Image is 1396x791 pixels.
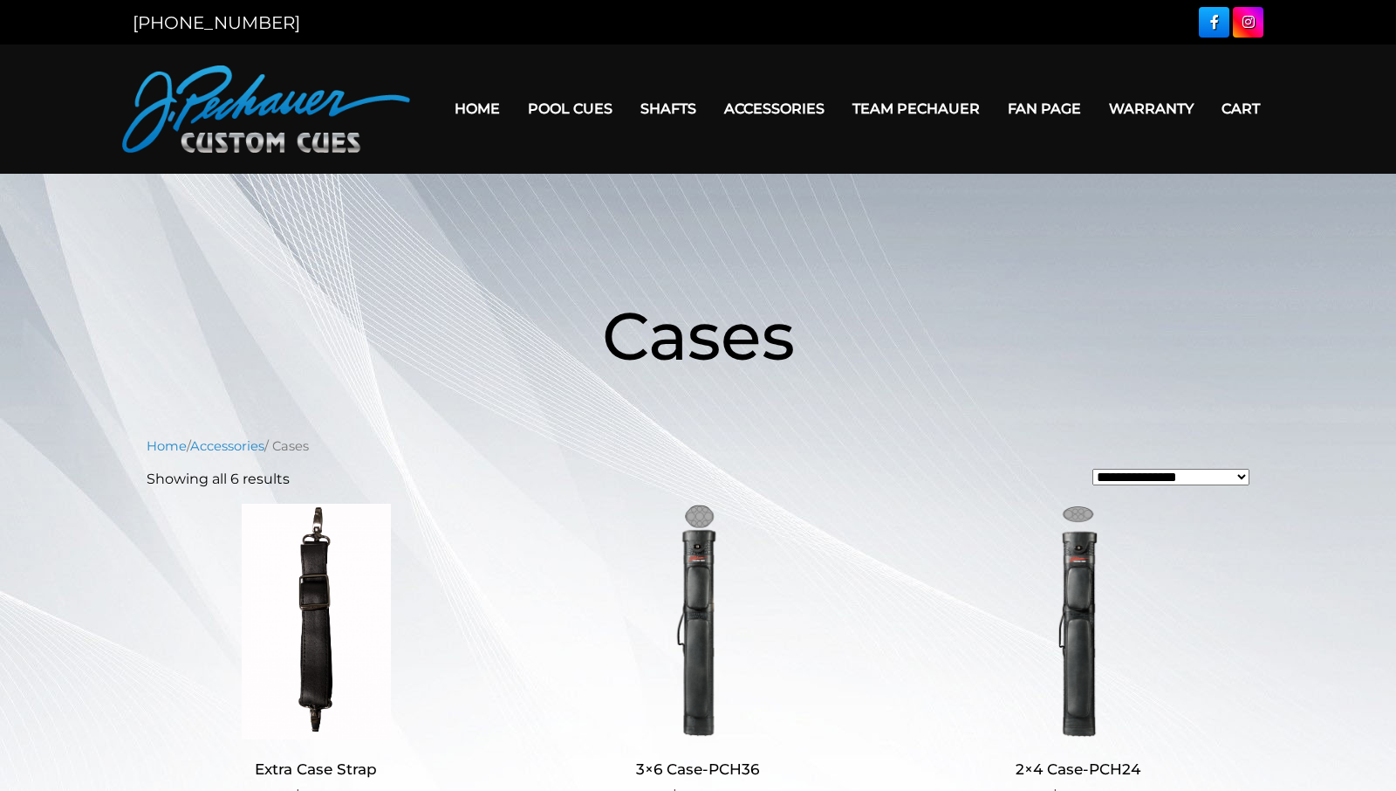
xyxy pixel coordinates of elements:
[528,753,867,786] h2: 3×6 Case-PCH36
[1208,86,1274,131] a: Cart
[1095,86,1208,131] a: Warranty
[147,469,290,490] p: Showing all 6 results
[147,438,187,454] a: Home
[908,753,1248,786] h2: 2×4 Case-PCH24
[147,753,486,786] h2: Extra Case Strap
[908,504,1248,739] img: 2x4 Case-PCH24
[133,12,300,33] a: [PHONE_NUMBER]
[602,295,795,376] span: Cases
[838,86,994,131] a: Team Pechauer
[441,86,514,131] a: Home
[994,86,1095,131] a: Fan Page
[147,437,1249,456] nav: Breadcrumb
[147,504,486,739] img: Extra Case Strap
[1092,469,1249,485] select: Shop order
[122,65,410,153] img: Pechauer Custom Cues
[514,86,626,131] a: Pool Cues
[528,504,867,739] img: 3x6 Case-PCH36
[710,86,838,131] a: Accessories
[190,438,264,454] a: Accessories
[626,86,710,131] a: Shafts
